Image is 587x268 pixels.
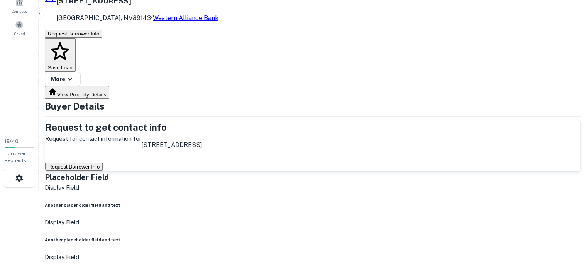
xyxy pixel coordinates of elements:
span: Saved [14,30,25,37]
button: Request Borrower Info [45,163,103,171]
a: Western Alliance Bank [153,14,218,22]
p: Display Field [45,253,223,262]
p: Request for contact information for [45,134,141,156]
span: Borrower Requests [5,151,26,163]
p: [STREET_ADDRESS] [141,140,202,150]
p: [GEOGRAPHIC_DATA], NV89143 • [56,13,218,23]
h6: Another placeholder field and text [45,237,223,243]
h4: Request to get contact info [45,120,580,134]
button: More [45,72,81,86]
a: Saved [2,17,36,38]
iframe: Chat Widget [548,206,587,243]
p: Display Field [45,183,223,192]
p: Display Field [45,218,223,227]
h5: Placeholder Field [45,172,223,183]
span: 15 / 40 [5,138,19,144]
button: Save Loan [45,38,76,72]
button: View Property Details [45,86,109,99]
span: Contacts [12,8,27,14]
h4: Buyer Details [45,99,581,113]
h6: Another placeholder field and text [45,202,223,208]
button: Request Borrower Info [45,30,102,38]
